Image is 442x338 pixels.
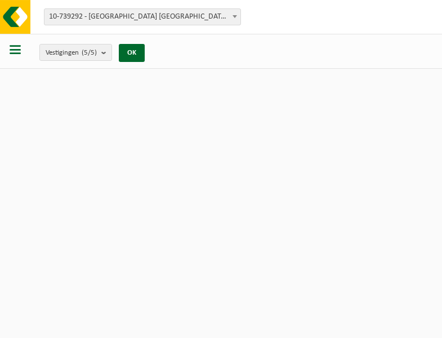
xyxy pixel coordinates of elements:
[82,49,97,56] count: (5/5)
[119,44,145,62] button: OK
[39,44,112,61] button: Vestigingen(5/5)
[44,9,240,25] span: 10-739292 - TOSCA BELGIUM BV - SCHELLE
[46,45,97,61] span: Vestigingen
[44,8,241,25] span: 10-739292 - TOSCA BELGIUM BV - SCHELLE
